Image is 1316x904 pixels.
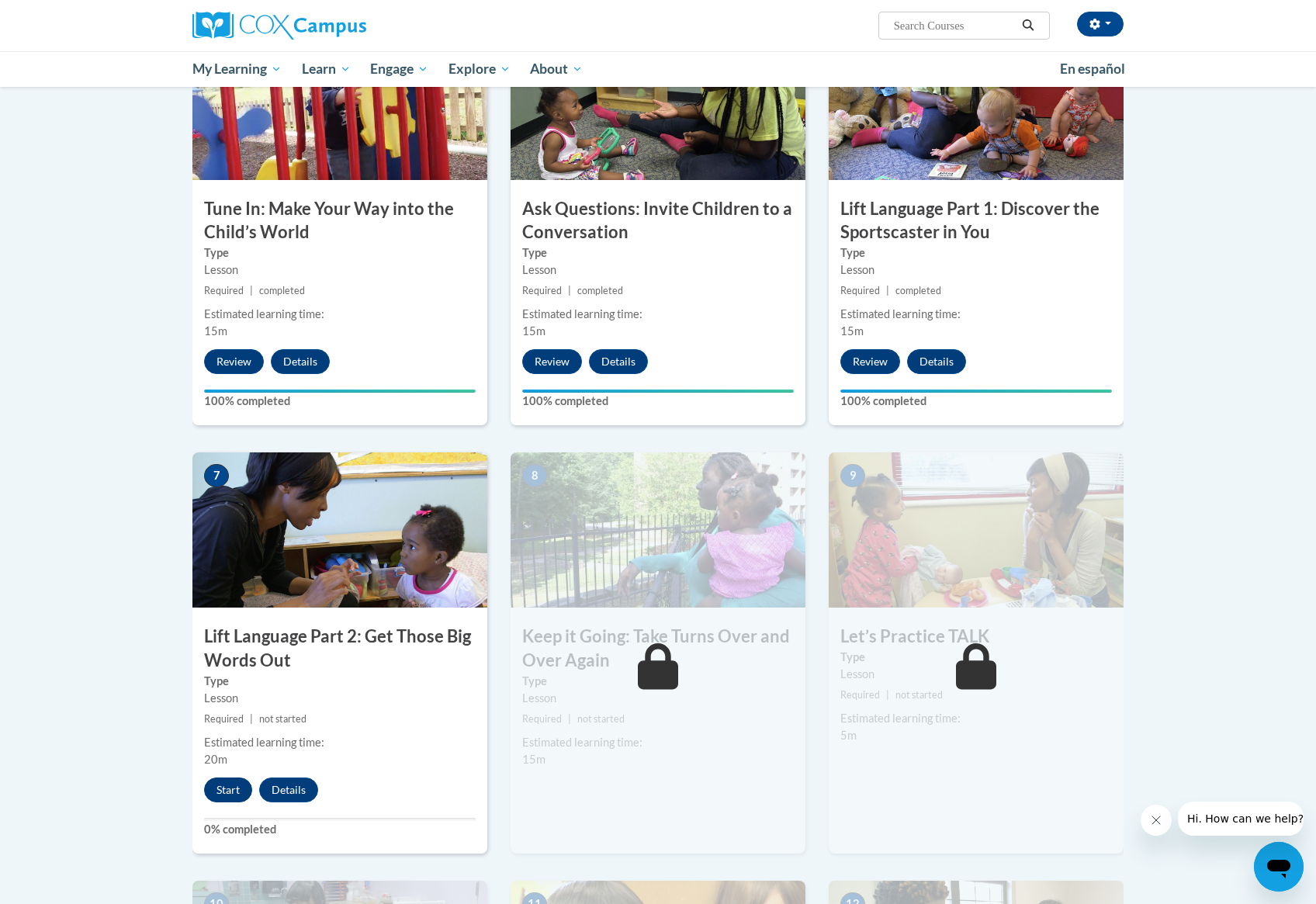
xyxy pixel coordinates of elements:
[895,285,941,296] span: completed
[204,262,476,279] div: Lesson
[204,690,476,707] div: Lesson
[1050,53,1135,85] a: En español
[840,710,1112,727] div: Estimated learning time:
[204,821,476,838] label: 0% completed
[840,349,900,374] button: Review
[259,285,305,296] span: completed
[204,464,229,487] span: 7
[840,689,880,701] span: Required
[522,753,545,766] span: 15m
[1254,842,1304,892] iframe: Button to launch messaging window
[1141,805,1172,836] iframe: Close message
[886,285,889,296] span: |
[204,285,244,296] span: Required
[448,60,511,78] span: Explore
[840,244,1112,262] label: Type
[360,51,438,87] a: Engage
[522,349,582,374] button: Review
[182,51,292,87] a: My Learning
[840,390,1112,393] div: Your progress
[192,25,487,180] img: Course Image
[840,464,865,487] span: 9
[204,324,227,338] span: 15m
[204,244,476,262] label: Type
[1178,802,1304,836] iframe: Message from company
[829,25,1124,180] img: Course Image
[840,285,880,296] span: Required
[511,197,805,245] h3: Ask Questions: Invite Children to a Conversation
[829,625,1124,649] h3: Let’s Practice TALK
[521,51,594,87] a: About
[840,666,1112,683] div: Lesson
[1077,12,1124,36] button: Account Settings
[292,51,361,87] a: Learn
[522,390,794,393] div: Your progress
[522,244,794,262] label: Type
[577,713,625,725] span: not started
[840,306,1112,323] div: Estimated learning time:
[192,12,487,40] a: Cox Campus
[192,452,487,608] img: Course Image
[511,25,805,180] img: Course Image
[259,778,318,802] button: Details
[192,625,487,673] h3: Lift Language Part 2: Get Those Big Words Out
[530,60,583,78] span: About
[302,60,351,78] span: Learn
[840,393,1112,410] label: 100% completed
[907,349,966,374] button: Details
[192,60,282,78] span: My Learning
[589,349,648,374] button: Details
[511,452,805,608] img: Course Image
[522,713,562,725] span: Required
[169,51,1147,87] div: Main menu
[522,464,547,487] span: 8
[204,306,476,323] div: Estimated learning time:
[1016,16,1040,35] button: Search
[895,689,943,701] span: not started
[250,285,253,296] span: |
[522,673,794,690] label: Type
[370,60,428,78] span: Engage
[829,197,1124,245] h3: Lift Language Part 1: Discover the Sportscaster in You
[829,452,1124,608] img: Course Image
[192,12,366,40] img: Cox Campus
[259,713,306,725] span: not started
[522,690,794,707] div: Lesson
[840,324,864,338] span: 15m
[204,713,244,725] span: Required
[438,51,521,87] a: Explore
[522,393,794,410] label: 100% completed
[522,306,794,323] div: Estimated learning time:
[250,713,253,725] span: |
[1060,61,1125,77] span: En español
[568,285,571,296] span: |
[886,689,889,701] span: |
[204,349,264,374] button: Review
[568,713,571,725] span: |
[204,393,476,410] label: 100% completed
[192,197,487,245] h3: Tune In: Make Your Way into the Child’s World
[840,729,857,742] span: 5m
[522,262,794,279] div: Lesson
[522,324,545,338] span: 15m
[204,753,227,766] span: 20m
[511,625,805,673] h3: Keep it Going: Take Turns Over and Over Again
[522,734,794,751] div: Estimated learning time:
[522,285,562,296] span: Required
[840,262,1112,279] div: Lesson
[892,16,1016,35] input: Search Courses
[204,734,476,751] div: Estimated learning time:
[271,349,330,374] button: Details
[204,390,476,393] div: Your progress
[204,778,252,802] button: Start
[840,649,1112,666] label: Type
[204,673,476,690] label: Type
[577,285,623,296] span: completed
